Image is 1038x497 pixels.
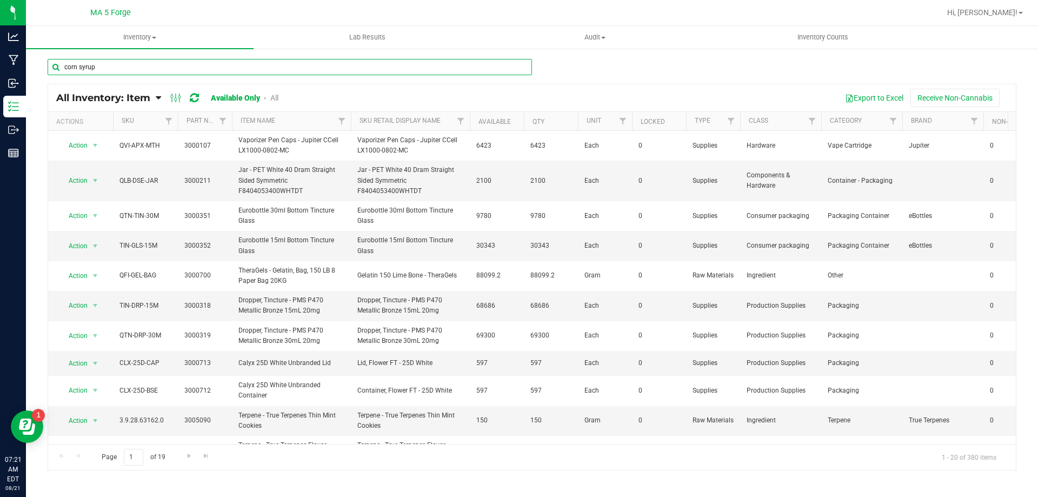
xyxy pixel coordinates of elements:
[270,94,278,102] a: All
[238,165,344,196] span: Jar - PET White 40 Dram Straight Sided Symmetric F8404053400WHTDT
[693,358,734,368] span: Supplies
[584,211,626,221] span: Each
[26,26,254,49] a: Inventory
[238,326,344,346] span: Dropper, Tincture - PMS P470 Metallic Bronze 30mL 20mg
[56,92,156,104] a: All Inventory: Item
[990,241,1031,251] span: 0
[59,138,88,153] span: Action
[909,211,977,221] span: eBottles
[638,241,680,251] span: 0
[119,358,171,368] span: CLX-25D-CAP
[693,141,734,151] span: Supplies
[747,358,815,368] span: Production Supplies
[59,328,88,343] span: Action
[828,176,896,186] span: Container - Packaging
[933,449,1005,465] span: 1 - 20 of 380 items
[89,443,102,458] span: select
[911,117,932,124] a: Brand
[638,415,680,426] span: 0
[89,268,102,283] span: select
[476,301,517,311] span: 68686
[184,301,225,311] span: 3000318
[357,440,463,461] span: Terpene - True Terpenes Flavor Infused Wedding Cake
[59,173,88,188] span: Action
[59,298,88,313] span: Action
[803,112,821,130] a: Filter
[184,358,225,368] span: 3000713
[830,117,862,124] a: Category
[828,358,896,368] span: Packaging
[709,26,937,49] a: Inventory Counts
[533,118,544,125] a: Qty
[119,176,171,186] span: QLB-DSE-JAR
[476,141,517,151] span: 6423
[56,118,109,125] div: Actions
[947,8,1017,17] span: Hi, [PERSON_NAME]!
[89,383,102,398] span: select
[184,241,225,251] span: 3000352
[476,241,517,251] span: 30343
[910,89,1000,107] button: Receive Non-Cannabis
[89,173,102,188] span: select
[828,241,896,251] span: Packaging Container
[357,295,463,316] span: Dropper, Tincture - PMS P470 Metallic Bronze 15mL 20mg
[909,141,977,151] span: Jupiter
[638,176,680,186] span: 0
[966,112,983,130] a: Filter
[211,94,260,102] a: Available Only
[783,32,863,42] span: Inventory Counts
[584,176,626,186] span: Each
[838,89,910,107] button: Export to Excel
[184,330,225,341] span: 3000319
[32,409,45,422] iframe: Resource center unread badge
[59,443,88,458] span: Action
[89,328,102,343] span: select
[59,208,88,223] span: Action
[828,330,896,341] span: Packaging
[187,117,230,124] a: Part Number
[238,135,344,156] span: Vaporizer Pen Caps - Jupiter CCell LX1000-0802-MC
[89,208,102,223] span: select
[214,112,232,130] a: Filter
[530,415,571,426] span: 150
[476,386,517,396] span: 597
[990,330,1031,341] span: 0
[333,112,351,130] a: Filter
[8,31,19,42] inline-svg: Analytics
[119,415,171,426] span: 3.9.28.63162.0
[238,266,344,286] span: TheraGels - Gelatin, Bag, 150 LB 8 Paper Bag 20KG
[59,413,88,428] span: Action
[828,270,896,281] span: Other
[530,358,571,368] span: 597
[482,32,708,42] span: Audit
[638,386,680,396] span: 0
[357,165,463,196] span: Jar - PET White 40 Dram Straight Sided Symmetric F8404053400WHTDT
[990,176,1031,186] span: 0
[641,118,665,125] a: Locked
[254,26,481,49] a: Lab Results
[357,358,463,368] span: Lid, Flower FT - 25D White
[238,235,344,256] span: Eurobottle 15ml Bottom Tincture Glass
[8,124,19,135] inline-svg: Outbound
[238,410,344,431] span: Terpene - True Terpenes Thin Mint Cookies
[241,117,275,124] a: Item Name
[335,32,400,42] span: Lab Results
[119,330,171,341] span: QTN-DRP-30M
[8,148,19,158] inline-svg: Reports
[584,241,626,251] span: Each
[119,211,171,221] span: QTN-TIN-30M
[828,141,896,151] span: Vape Cartridge
[476,415,517,426] span: 150
[238,206,344,226] span: Eurobottle 30ml Bottom Tincture Glass
[990,386,1031,396] span: 0
[909,415,977,426] span: True Terpenes
[638,358,680,368] span: 0
[584,358,626,368] span: Each
[584,141,626,151] span: Each
[59,268,88,283] span: Action
[638,141,680,151] span: 0
[990,358,1031,368] span: 0
[614,112,632,130] a: Filter
[476,358,517,368] span: 597
[828,386,896,396] span: Packaging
